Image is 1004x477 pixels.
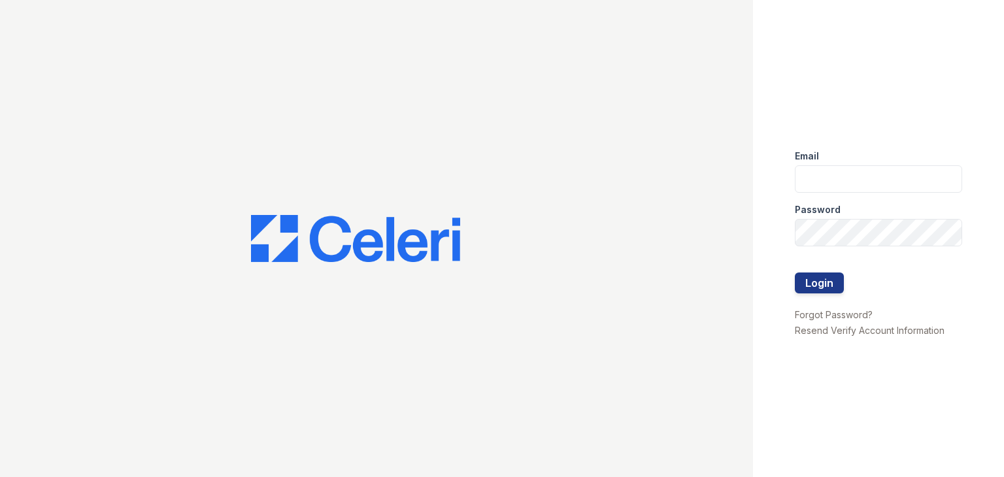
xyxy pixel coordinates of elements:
a: Forgot Password? [795,309,873,320]
label: Email [795,150,819,163]
img: CE_Logo_Blue-a8612792a0a2168367f1c8372b55b34899dd931a85d93a1a3d3e32e68fde9ad4.png [251,215,460,262]
a: Resend Verify Account Information [795,325,945,336]
label: Password [795,203,841,216]
button: Login [795,272,844,293]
